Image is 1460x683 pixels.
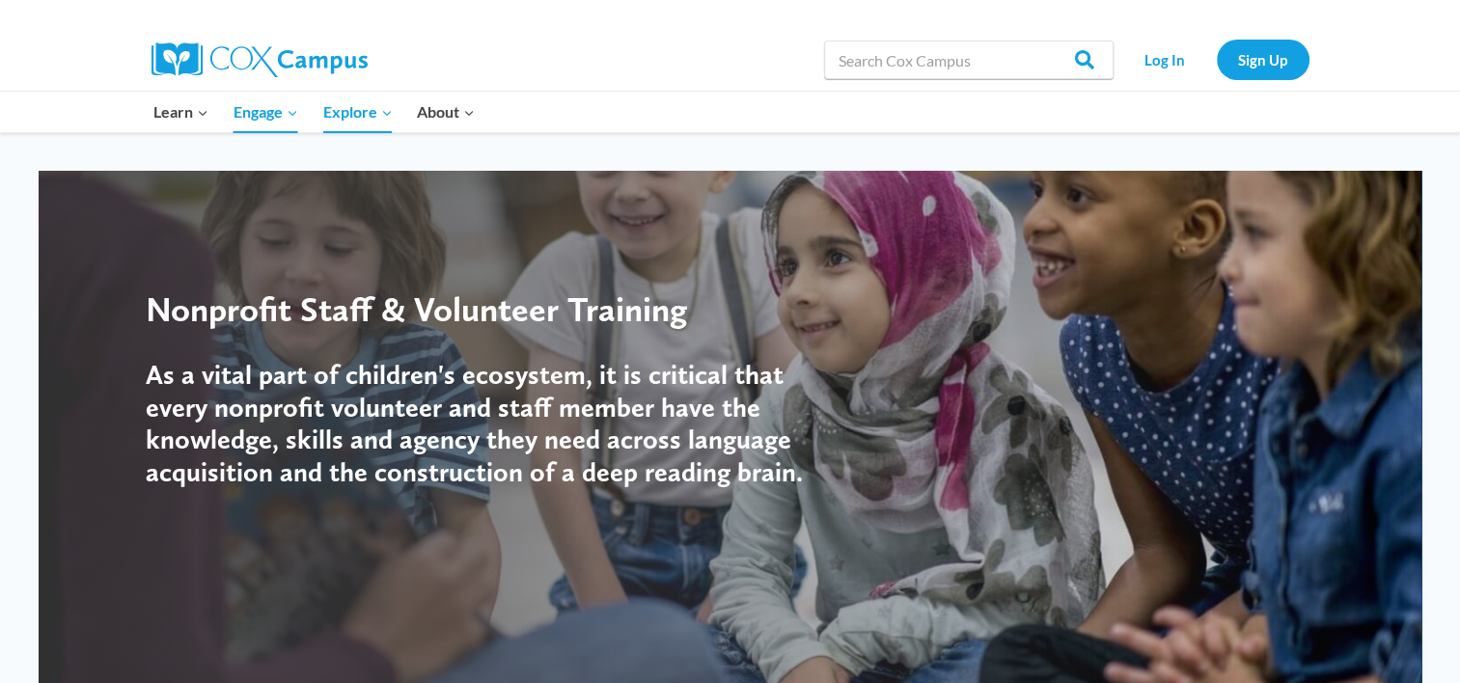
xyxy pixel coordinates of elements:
[146,359,831,488] h4: As a vital part of children's ecosystem, it is critical that every nonprofit volunteer and staff ...
[146,288,831,330] div: Nonprofit Staff & Volunteer Training
[1123,40,1309,79] nav: Secondary Navigation
[142,92,487,132] nav: Primary Navigation
[311,92,405,132] button: Child menu of Explore
[142,92,222,132] button: Child menu of Learn
[1217,40,1309,79] a: Sign Up
[221,92,311,132] button: Child menu of Engage
[1123,40,1207,79] a: Log In
[152,42,368,77] img: Cox Campus
[404,92,487,132] button: Child menu of About
[824,41,1114,79] input: Search Cox Campus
